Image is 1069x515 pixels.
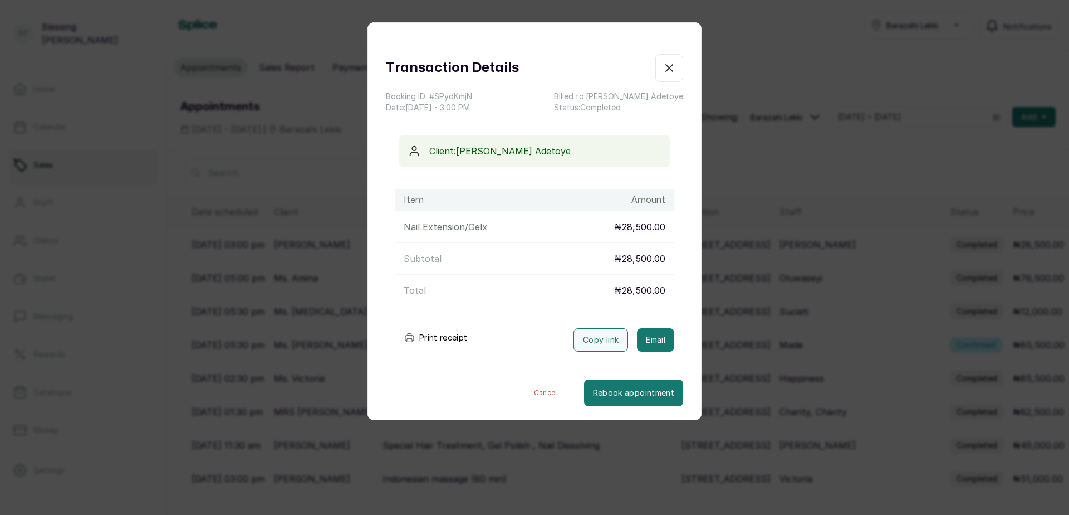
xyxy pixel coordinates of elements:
[395,327,477,349] button: Print receipt
[614,220,665,234] p: ₦28,500.00
[386,58,519,78] h1: Transaction Details
[554,102,683,113] p: Status: Completed
[554,91,683,102] p: Billed to: [PERSON_NAME] Adetoye
[573,328,628,352] button: Copy link
[404,220,487,234] p: Nail Extension/Gel x
[404,284,426,297] p: Total
[614,252,665,265] p: ₦28,500.00
[631,193,665,207] h1: Amount
[404,252,442,265] p: Subtotal
[584,380,683,406] button: Rebook appointment
[404,193,424,207] h1: Item
[507,380,584,406] button: Cancel
[386,102,472,113] p: Date: [DATE] ・ 3:00 PM
[429,144,661,158] p: Client: [PERSON_NAME] Adetoye
[614,284,665,297] p: ₦28,500.00
[637,328,674,352] button: Email
[386,91,472,102] p: Booking ID: # SPydKmjN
